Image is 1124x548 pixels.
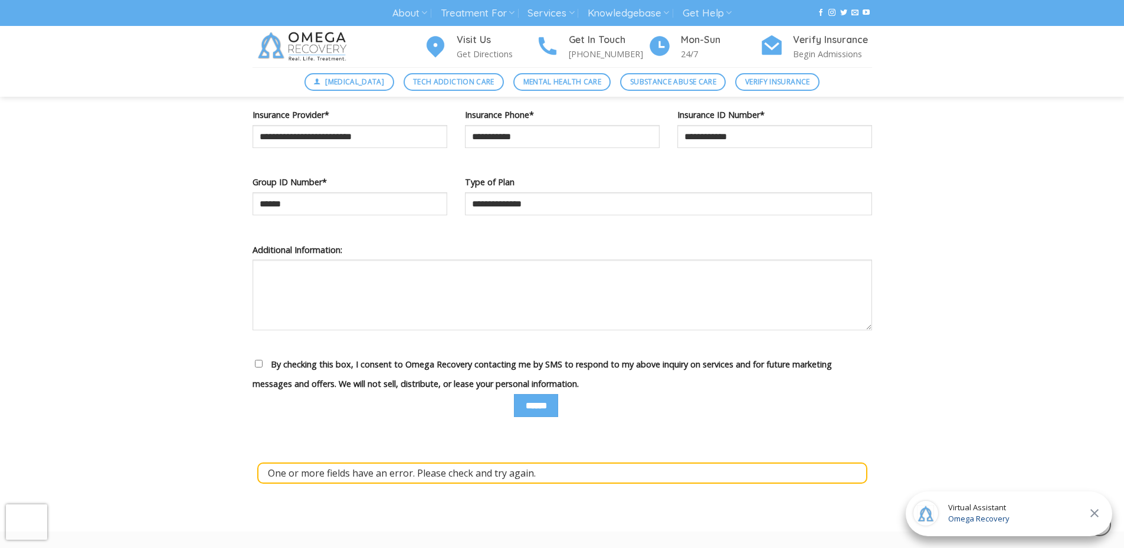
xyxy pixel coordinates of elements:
[457,32,536,48] h4: Visit Us
[255,360,263,367] input: By checking this box, I consent to Omega Recovery contacting me by SMS to respond to my above inq...
[681,47,760,61] p: 24/7
[253,359,832,389] span: By checking this box, I consent to Omega Recovery contacting me by SMS to respond to my above inq...
[253,243,872,257] label: Additional Information:
[257,462,867,484] div: One or more fields have an error. Please check and try again.
[536,32,648,61] a: Get In Touch [PHONE_NUMBER]
[513,73,611,91] a: Mental Health Care
[253,108,447,122] label: Insurance Provider*
[253,175,447,189] label: Group ID Number*
[465,108,660,122] label: Insurance Phone*
[325,76,384,87] span: [MEDICAL_DATA]
[745,76,810,87] span: Verify Insurance
[392,2,427,24] a: About
[735,73,820,91] a: Verify Insurance
[681,32,760,48] h4: Mon-Sun
[457,47,536,61] p: Get Directions
[630,76,716,87] span: Substance Abuse Care
[569,47,648,61] p: [PHONE_NUMBER]
[793,32,872,48] h4: Verify Insurance
[424,32,536,61] a: Visit Us Get Directions
[683,2,732,24] a: Get Help
[253,26,356,67] img: Omega Recovery
[828,9,835,17] a: Follow on Instagram
[569,32,648,48] h4: Get In Touch
[588,2,669,24] a: Knowledgebase
[840,9,847,17] a: Follow on Twitter
[863,9,870,17] a: Follow on YouTube
[523,76,601,87] span: Mental Health Care
[620,73,726,91] a: Substance Abuse Care
[677,108,872,122] label: Insurance ID Number*
[304,73,394,91] a: [MEDICAL_DATA]
[441,2,515,24] a: Treatment For
[404,73,504,91] a: Tech Addiction Care
[817,9,824,17] a: Follow on Facebook
[6,504,47,540] iframe: reCAPTCHA
[851,9,858,17] a: Send us an email
[465,175,872,189] label: Type of Plan
[793,47,872,61] p: Begin Admissions
[527,2,574,24] a: Services
[760,32,872,61] a: Verify Insurance Begin Admissions
[413,76,494,87] span: Tech Addiction Care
